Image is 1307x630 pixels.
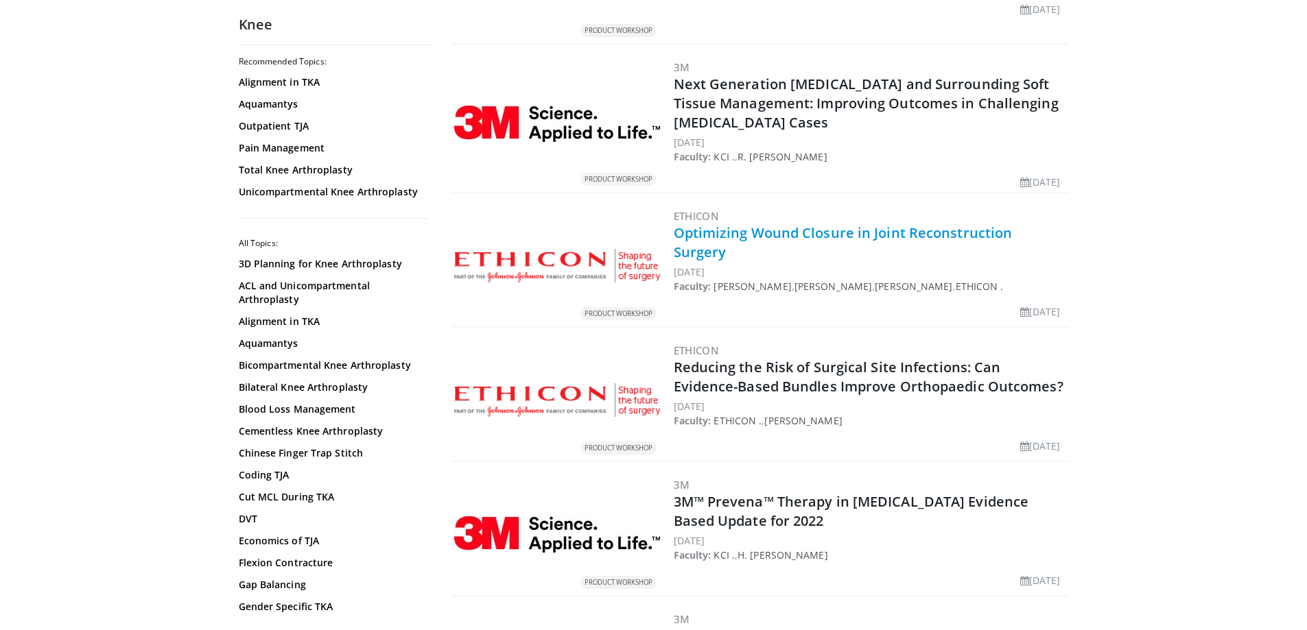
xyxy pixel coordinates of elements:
[585,26,652,35] small: PRODUCT WORKSHOP
[239,402,424,416] a: Blood Loss Management
[674,478,690,492] a: 3M
[875,280,952,293] a: [PERSON_NAME]
[239,600,424,614] a: Gender Specific TKA
[239,141,424,155] a: Pain Management
[239,359,424,372] a: Bicompartmental Knee Arthroplasty
[674,358,1063,396] a: Reducing the Risk of Surgical Site Infections: Can Evidence-Based Bundles Improve Orthopaedic Out...
[239,75,424,89] a: Alignment in TKA
[585,309,652,318] small: PRODUCT WORKSHOP
[714,414,762,427] a: Ethicon .
[674,492,1029,530] a: 3M™ Prevena™ Therapy in [MEDICAL_DATA] ​Evidence Based Update for 2022​
[674,414,711,427] strong: Faculty:
[585,578,652,587] small: PRODUCT WORKSHOP
[674,135,1066,164] p: [DATE] ,
[714,548,735,561] a: KCI .
[239,578,424,592] a: Gap Balancing
[454,249,660,282] a: PRODUCT WORKSHOP
[1020,304,1061,319] li: [DATE]
[714,280,791,293] a: [PERSON_NAME]
[239,185,424,199] a: Unicompartmental Knee Arthroplasty
[674,548,711,561] strong: Faculty:
[239,424,424,438] a: Cementless Knee Arthroplasty
[454,516,660,553] img: e37ff14a-b74a-471a-84e2-db3e0e8975b9.jpg.300x170_q85_autocrop_double_scale_upscale_version-0.2.jpg
[239,257,424,271] a: 3D Planning for Knee Arthroplasty
[454,383,660,417] img: logo.png.300x170_q85_autocrop_double_scale_upscale_version-0.2.png
[674,612,690,626] a: 3M
[674,223,1013,261] a: Optimizing Wound Closure in Joint Reconstruction Surgery
[738,150,827,163] a: R. [PERSON_NAME]
[1020,439,1061,453] li: [DATE]
[585,444,652,452] small: PRODUCT WORKSHOP
[454,249,660,282] img: logo.png.300x170_q85_autocrop_double_scale_upscale_version-0.2.png
[674,150,711,163] strong: Faculty:
[585,175,652,184] small: PRODUCT WORKSHOP
[1020,175,1061,189] li: [DATE]
[794,280,872,293] a: [PERSON_NAME]
[738,548,828,561] a: H. [PERSON_NAME]
[674,280,711,293] strong: Faculty:
[674,75,1059,132] a: Next Generation [MEDICAL_DATA] and Surrounding Soft Tissue Management: Improving Outcomes in Chal...
[674,209,720,223] a: Ethicon
[1020,573,1061,587] li: [DATE]
[239,56,427,67] h2: Recommended Topics:
[674,343,720,357] a: Ethicon
[1020,2,1061,16] li: [DATE]
[454,383,660,417] a: PRODUCT WORKSHOP
[239,468,424,482] a: Coding TJA
[239,238,427,249] h2: All Topics:
[674,60,690,74] a: 3M
[454,106,660,142] img: e37ff14a-b74a-471a-84e2-db3e0e8975b9.jpg.300x170_q85_autocrop_double_scale_upscale_version-0.2.jpg
[239,279,424,306] a: ACL and Unicompartmental Arthroplasty
[239,534,424,548] a: Economics of TJA
[239,556,424,570] a: Flexion Contracture
[674,399,1066,428] p: [DATE] ,
[764,414,842,427] a: [PERSON_NAME]
[239,490,424,504] a: Cut MCL During TKA
[239,337,424,350] a: Aquamantys
[239,315,424,328] a: Alignment in TKA
[674,533,1066,562] p: [DATE] ,
[239,163,424,177] a: Total Knee Arthroplasty
[239,16,431,34] h2: Knee
[956,280,1004,293] a: Ethicon .
[454,106,660,142] a: PRODUCT WORKSHOP
[239,512,424,526] a: DVT
[454,516,660,553] a: PRODUCT WORKSHOP
[239,380,424,394] a: Bilateral Knee Arthroplasty
[239,119,424,133] a: Outpatient TJA
[714,150,735,163] a: KCI .
[674,265,1066,293] p: [DATE] , , ,
[239,446,424,460] a: Chinese Finger Trap Stitch
[239,97,424,111] a: Aquamantys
